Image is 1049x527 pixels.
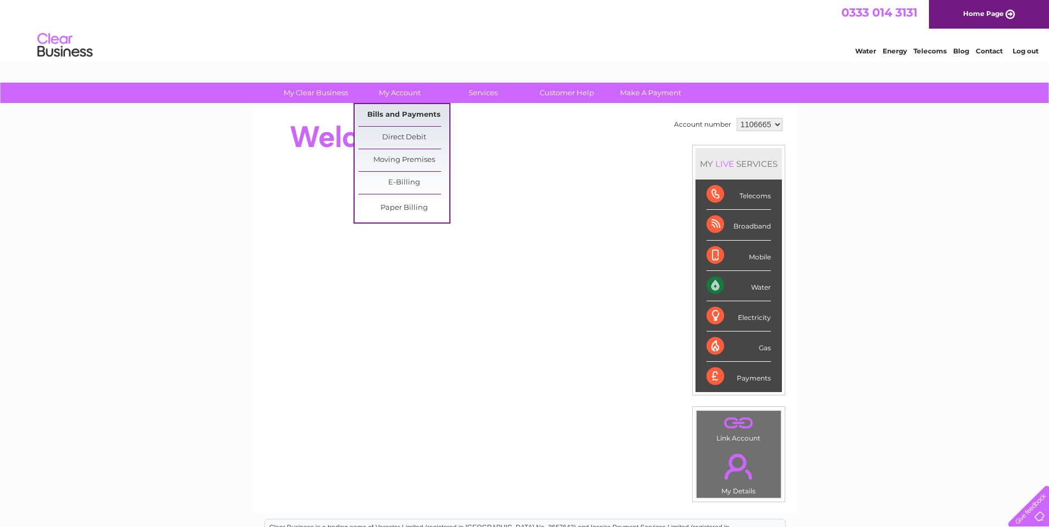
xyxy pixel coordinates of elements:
[358,197,449,219] a: Paper Billing
[438,83,529,103] a: Services
[358,127,449,149] a: Direct Debit
[354,83,445,103] a: My Account
[706,271,771,301] div: Water
[706,241,771,271] div: Mobile
[358,172,449,194] a: E-Billing
[841,6,917,19] a: 0333 014 3131
[699,414,778,433] a: .
[270,83,361,103] a: My Clear Business
[699,447,778,486] a: .
[696,444,781,498] td: My Details
[914,47,947,55] a: Telecoms
[706,210,771,240] div: Broadband
[358,104,449,126] a: Bills and Payments
[883,47,907,55] a: Energy
[1013,47,1039,55] a: Log out
[671,115,734,134] td: Account number
[706,362,771,392] div: Payments
[706,332,771,362] div: Gas
[706,180,771,210] div: Telecoms
[37,29,93,62] img: logo.png
[706,301,771,332] div: Electricity
[695,148,782,180] div: MY SERVICES
[358,149,449,171] a: Moving Premises
[696,410,781,445] td: Link Account
[521,83,612,103] a: Customer Help
[265,6,785,53] div: Clear Business is a trading name of Verastar Limited (registered in [GEOGRAPHIC_DATA] No. 3667643...
[855,47,876,55] a: Water
[953,47,969,55] a: Blog
[976,47,1003,55] a: Contact
[605,83,696,103] a: Make A Payment
[713,159,736,169] div: LIVE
